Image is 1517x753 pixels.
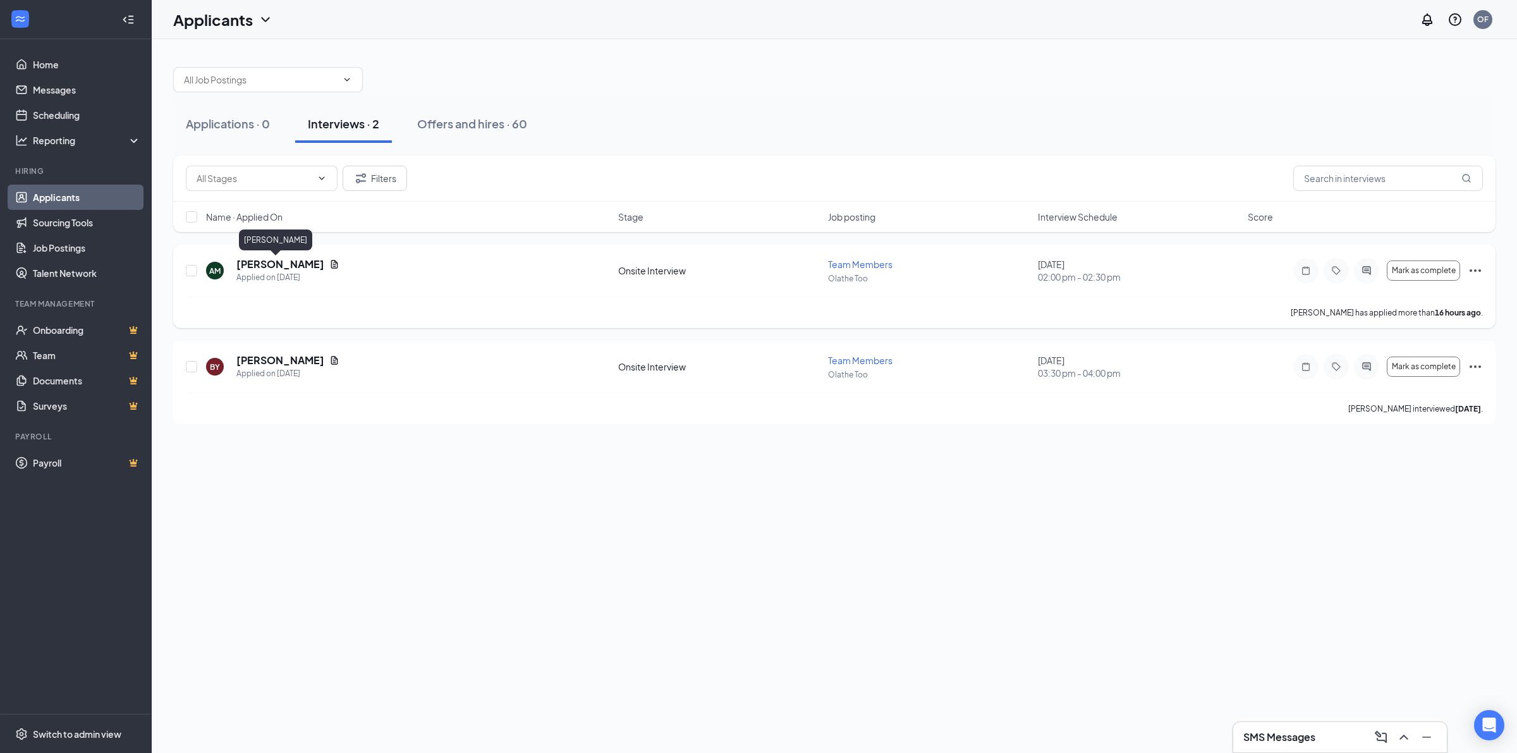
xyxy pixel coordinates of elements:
div: Hiring [15,166,138,176]
h5: [PERSON_NAME] [236,257,324,271]
div: Applied on [DATE] [236,271,339,284]
div: Applications · 0 [186,116,270,132]
a: Home [33,52,141,77]
input: Search in interviews [1293,166,1483,191]
div: Offers and hires · 60 [417,116,527,132]
svg: MagnifyingGlass [1461,173,1471,183]
input: All Job Postings [184,73,337,87]
svg: Ellipses [1468,359,1483,374]
div: Onsite Interview [618,360,820,373]
div: AM [209,266,221,276]
h1: Applicants [173,9,253,30]
button: ChevronUp [1394,727,1414,747]
a: TeamCrown [33,343,141,368]
button: Mark as complete [1387,357,1460,377]
svg: Minimize [1419,730,1434,745]
a: OnboardingCrown [33,317,141,343]
svg: Tag [1329,362,1344,372]
p: Olathe Too [828,273,1030,284]
svg: Document [329,355,339,365]
b: 16 hours ago [1435,308,1481,317]
p: [PERSON_NAME] interviewed . [1348,403,1483,414]
b: [DATE] [1455,404,1481,413]
a: Sourcing Tools [33,210,141,235]
a: DocumentsCrown [33,368,141,393]
p: [PERSON_NAME] has applied more than . [1291,307,1483,318]
span: Job posting [828,211,875,223]
div: OF [1477,14,1489,25]
button: Filter Filters [343,166,407,191]
svg: Collapse [122,13,135,26]
button: Minimize [1416,727,1437,747]
a: SurveysCrown [33,393,141,419]
div: Team Management [15,298,138,309]
span: 03:30 pm - 04:00 pm [1038,367,1240,379]
div: Payroll [15,431,138,442]
span: Score [1248,211,1273,223]
a: Applicants [33,185,141,210]
svg: Note [1298,362,1313,372]
span: Interview Schedule [1038,211,1118,223]
svg: Analysis [15,134,28,147]
svg: Note [1298,266,1313,276]
svg: ActiveChat [1359,362,1374,372]
span: Team Members [828,259,893,270]
span: 02:00 pm - 02:30 pm [1038,271,1240,283]
span: Name · Applied On [206,211,283,223]
svg: Ellipses [1468,263,1483,278]
svg: ChevronDown [317,173,327,183]
svg: Filter [353,171,369,186]
span: Stage [618,211,643,223]
svg: Notifications [1420,12,1435,27]
h3: SMS Messages [1243,730,1315,744]
div: Open Intercom Messenger [1474,710,1504,740]
svg: WorkstreamLogo [14,13,27,25]
a: PayrollCrown [33,450,141,475]
svg: Document [329,259,339,269]
div: [DATE] [1038,354,1240,379]
span: Mark as complete [1392,266,1456,275]
svg: ChevronDown [258,12,273,27]
svg: Settings [15,728,28,740]
svg: QuestionInfo [1447,12,1463,27]
div: Onsite Interview [618,264,820,277]
p: Olathe Too [828,369,1030,380]
div: [DATE] [1038,258,1240,283]
a: Messages [33,77,141,102]
button: ComposeMessage [1371,727,1391,747]
div: Applied on [DATE] [236,367,339,380]
h5: [PERSON_NAME] [236,353,324,367]
span: Mark as complete [1392,362,1456,371]
button: Mark as complete [1387,260,1460,281]
a: Scheduling [33,102,141,128]
div: Interviews · 2 [308,116,379,132]
svg: ComposeMessage [1374,730,1389,745]
svg: ActiveChat [1359,266,1374,276]
span: Team Members [828,355,893,366]
a: Talent Network [33,260,141,286]
svg: ChevronUp [1396,730,1411,745]
div: BY [210,362,220,372]
input: All Stages [197,171,312,185]
svg: ChevronDown [342,75,352,85]
div: [PERSON_NAME] [239,230,312,250]
div: Reporting [33,134,142,147]
a: Job Postings [33,235,141,260]
svg: Tag [1329,266,1344,276]
div: Switch to admin view [33,728,121,740]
